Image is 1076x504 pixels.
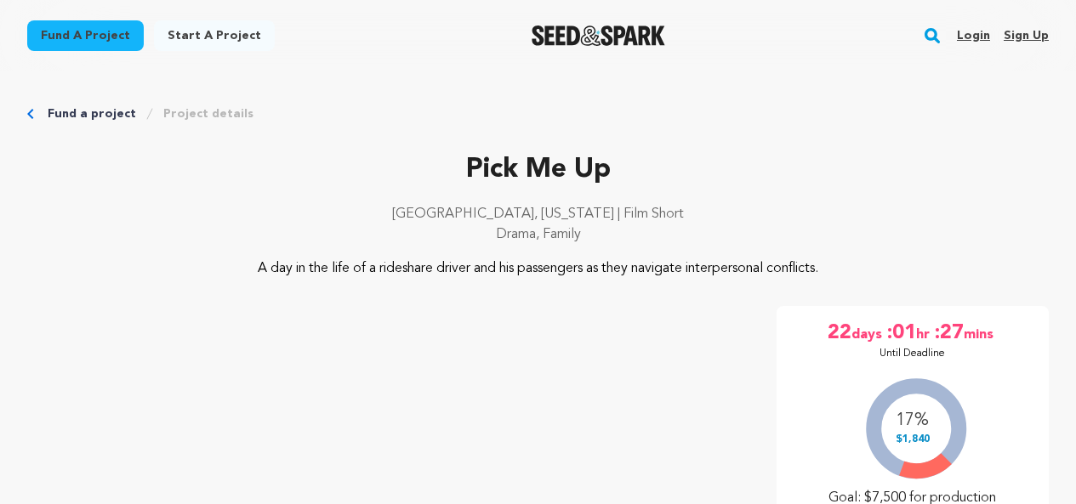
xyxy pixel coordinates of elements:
[154,20,275,51] a: Start a project
[933,320,964,347] span: :27
[532,25,665,46] a: Seed&Spark Homepage
[851,320,885,347] span: days
[27,204,1049,224] p: [GEOGRAPHIC_DATA], [US_STATE] | Film Short
[27,150,1049,190] p: Pick Me Up
[916,320,933,347] span: hr
[129,258,947,279] p: A day in the life of a rideshare driver and his passengers as they navigate interpersonal conflicts.
[885,320,916,347] span: :01
[27,105,1049,122] div: Breadcrumb
[27,20,144,51] a: Fund a project
[163,105,253,122] a: Project details
[828,320,851,347] span: 22
[957,22,990,49] a: Login
[27,224,1049,245] p: Drama, Family
[964,320,997,347] span: mins
[48,105,136,122] a: Fund a project
[1004,22,1049,49] a: Sign up
[880,347,945,360] p: Until Deadline
[532,25,665,46] img: Seed&Spark Logo Dark Mode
